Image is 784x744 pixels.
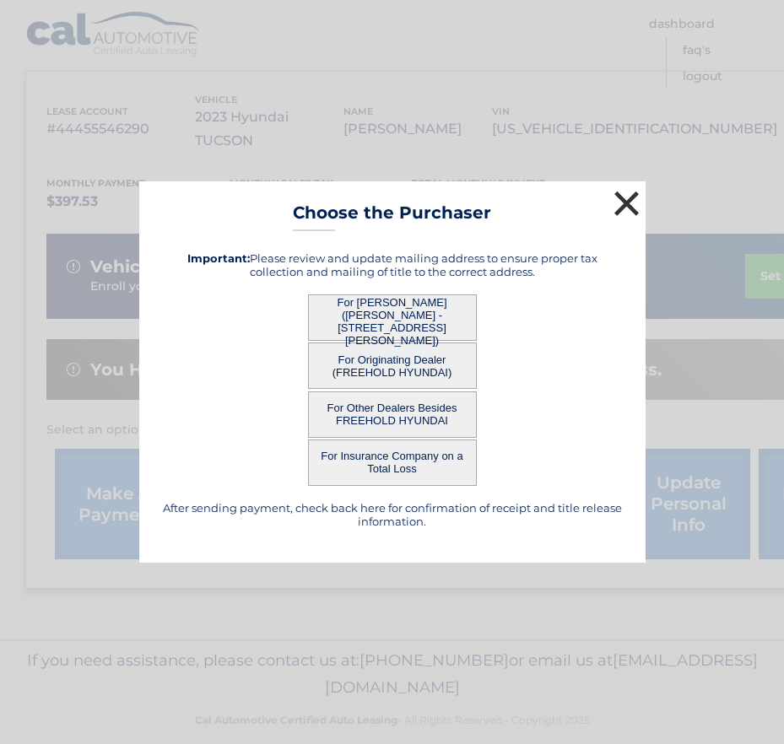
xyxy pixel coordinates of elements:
h5: After sending payment, check back here for confirmation of receipt and title release information. [160,501,624,528]
strong: Important: [187,251,250,265]
button: × [610,186,644,220]
h5: Please review and update mailing address to ensure proper tax collection and mailing of title to ... [160,251,624,278]
button: For Other Dealers Besides FREEHOLD HYUNDAI [308,391,477,438]
button: For Insurance Company on a Total Loss [308,439,477,486]
h3: Choose the Purchaser [293,202,491,232]
button: For [PERSON_NAME] ([PERSON_NAME] - [STREET_ADDRESS][PERSON_NAME]) [308,294,477,341]
button: For Originating Dealer (FREEHOLD HYUNDAI) [308,342,477,389]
